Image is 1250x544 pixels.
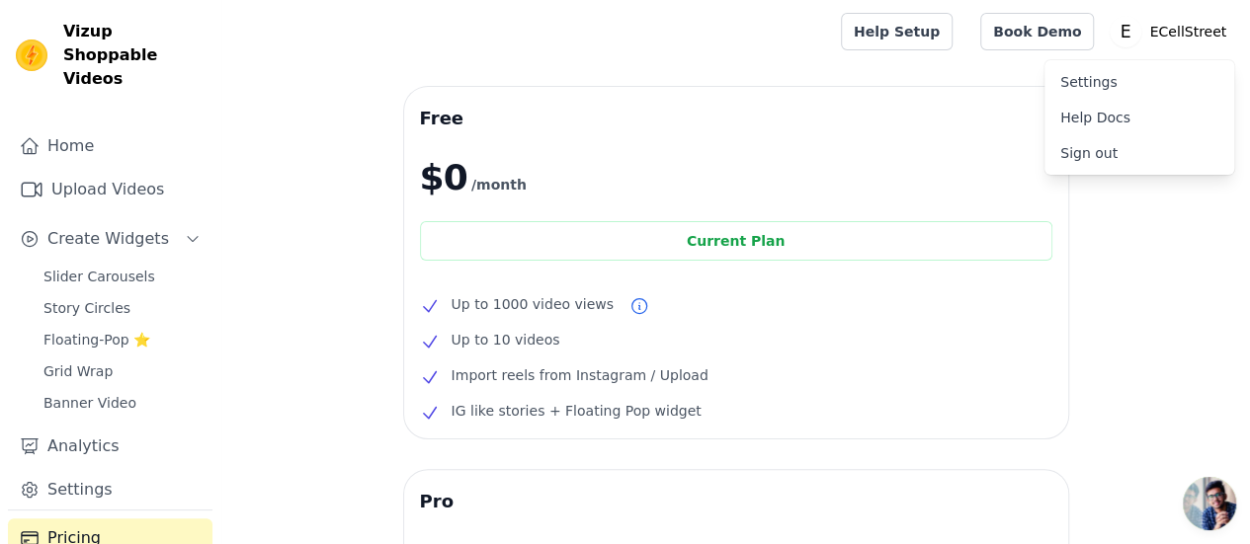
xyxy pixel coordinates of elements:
[1044,100,1234,135] a: Help Docs
[32,389,212,417] a: Banner Video
[8,470,212,509] a: Settings
[8,170,212,209] a: Upload Videos
[8,219,212,259] button: Create Widgets
[1183,477,1236,530] a: Open chat
[1044,64,1234,100] a: Settings
[452,363,708,387] span: Import reels from Instagram / Upload
[1141,14,1234,49] p: ECellStreet
[32,263,212,290] a: Slider Carousels
[471,173,527,196] span: /month
[980,13,1094,50] a: Book Demo
[43,330,150,350] span: Floating-Pop ⭐
[1044,60,1234,175] div: E ECellStreet
[43,361,113,381] span: Grid Wrap
[420,486,1052,517] h3: Pro
[452,292,614,316] span: Up to 1000 video views
[1121,22,1131,41] text: E
[16,39,47,71] img: Vizup
[47,227,169,251] span: Create Widgets
[452,399,702,423] span: IG like stories + Floating Pop widget
[1110,14,1234,49] button: E ECellStreet
[420,103,1052,134] h3: Free
[1044,135,1234,171] a: Sign out
[841,13,953,50] a: Help Setup
[420,158,467,197] span: $0
[63,20,205,91] span: Vizup Shoppable Videos
[452,328,560,351] span: Up to 10 videos
[32,294,212,322] a: Story Circles
[43,393,136,413] span: Banner Video
[43,298,130,318] span: Story Circles
[8,427,212,466] a: Analytics
[420,221,1052,261] div: Current Plan
[32,326,212,353] a: Floating-Pop ⭐
[32,357,212,385] a: Grid Wrap
[43,267,155,286] span: Slider Carousels
[8,126,212,166] a: Home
